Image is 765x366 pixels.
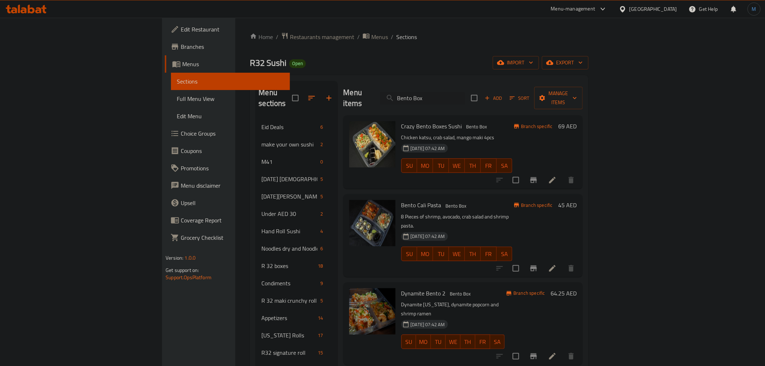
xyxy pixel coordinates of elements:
p: 8 Pieces of shrimp, avocado, crab salad and shrimp pasta. [401,212,513,230]
nav: breadcrumb [250,32,588,42]
div: items [315,348,326,357]
button: FR [475,335,490,349]
a: Branches [165,38,290,55]
div: [GEOGRAPHIC_DATA] [629,5,677,13]
div: items [317,296,326,305]
li: / [391,33,393,41]
div: items [315,331,326,340]
span: Choice Groups [181,129,284,138]
span: export [548,58,583,67]
span: TH [468,249,478,259]
div: R32 signature roll15 [256,344,337,361]
div: make your own sushi [261,140,317,149]
li: / [357,33,360,41]
button: TH [465,247,481,261]
span: 9 [317,280,326,287]
button: WE [449,158,465,173]
div: items [317,192,326,201]
div: items [317,279,326,288]
button: export [542,56,589,69]
a: Restaurants management [281,32,354,42]
button: delete [563,348,580,365]
span: 0 [317,158,326,165]
span: Menus [182,60,284,68]
span: Branch specific [511,290,548,297]
span: SA [500,249,510,259]
button: Sort [508,93,531,104]
span: Add item [482,93,505,104]
span: Menus [371,33,388,41]
span: M41 [261,157,317,166]
span: Bento Box [463,123,490,131]
span: TU [436,161,446,171]
span: FR [484,249,494,259]
img: Dynamite Bento 2 [349,288,396,335]
a: Edit Restaurant [165,21,290,38]
span: TU [434,337,443,347]
div: items [317,157,326,166]
button: TU [431,335,446,349]
span: R 32 boxes [261,261,315,270]
a: Menus [363,32,388,42]
span: Branches [181,42,284,51]
span: 14 [315,315,326,322]
span: Open [289,60,306,67]
div: R 32 boxes18 [256,257,337,274]
span: FR [484,161,494,171]
h6: 45 AED [559,200,577,210]
span: MO [420,161,430,171]
span: SU [405,337,414,347]
span: WE [452,249,462,259]
div: Eid Deals [261,123,317,131]
span: Menu disclaimer [181,181,284,190]
span: Coupons [181,146,284,155]
div: [DATE][PERSON_NAME] Deals5 [256,188,337,205]
button: SA [490,335,505,349]
button: SU [401,158,418,173]
a: Coverage Report [165,212,290,229]
span: 18 [315,263,326,269]
span: Branch specific [518,123,556,130]
button: Add [482,93,505,104]
span: 6 [317,124,326,131]
span: R 32 maki crunchy roll [261,296,317,305]
h6: 64.25 AED [551,288,577,298]
button: import [493,56,539,69]
div: items [317,209,326,218]
button: SU [401,247,418,261]
span: Bento Box [443,202,470,210]
span: MO [420,249,430,259]
span: Branch specific [518,202,556,209]
button: MO [416,335,431,349]
div: Appetizers14 [256,309,337,327]
span: 1.0.0 [185,253,196,263]
span: Grocery Checklist [181,233,284,242]
div: Under AED 302 [256,205,337,222]
a: Coupons [165,142,290,159]
img: Bento Cali Pasta [349,200,396,246]
button: SA [497,247,513,261]
span: SA [500,161,510,171]
button: SA [497,158,513,173]
div: Eid Deals6 [256,118,337,136]
button: Branch-specific-item [525,260,542,277]
span: Manage items [540,89,577,107]
span: [DATE][PERSON_NAME] Deals [261,192,317,201]
div: Hand Roll Sushi4 [256,222,337,240]
span: SU [405,249,415,259]
span: Get support on: [166,265,199,275]
span: Dynamite Bento 2 [401,288,446,299]
span: 5 [317,297,326,304]
a: Promotions [165,159,290,177]
span: 15 [315,349,326,356]
span: Promotions [181,164,284,173]
span: Version: [166,253,183,263]
div: items [317,123,326,131]
button: FR [481,247,497,261]
span: Edit Restaurant [181,25,284,34]
span: Bento Cali Pasta [401,200,441,210]
a: Sections [171,73,290,90]
span: [DATE] [DEMOGRAPHIC_DATA] Deals [261,175,317,183]
span: Bento Box [447,290,474,298]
